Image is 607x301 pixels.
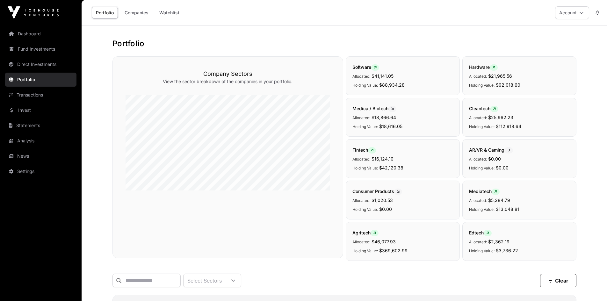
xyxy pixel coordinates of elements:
[488,239,509,244] span: $2,362.19
[352,106,396,111] span: Medical/ Biotech
[352,240,370,244] span: Allocated:
[8,6,59,19] img: Icehouse Ventures Logo
[496,82,520,88] span: $92,018.60
[469,248,495,253] span: Holding Value:
[469,64,498,70] span: Hardware
[469,207,495,212] span: Holding Value:
[488,197,510,203] span: $5,284.79
[496,248,518,253] span: $3,736.22
[5,57,76,71] a: Direct Investments
[352,230,379,235] span: Agritech
[352,189,402,194] span: Consumer Products
[5,42,76,56] a: Fund Investments
[352,147,376,153] span: Fintech
[469,198,487,203] span: Allocated:
[540,274,576,287] button: Clear
[469,166,495,170] span: Holding Value:
[352,83,378,88] span: Holding Value:
[92,7,118,19] a: Portfolio
[469,106,498,111] span: Cleantech
[379,82,405,88] span: $88,934.28
[5,118,76,133] a: Statements
[372,115,396,120] span: $18,866.64
[352,157,370,161] span: Allocated:
[372,197,393,203] span: $1,020.53
[488,115,513,120] span: $25,962.23
[379,165,403,170] span: $42,120.38
[5,134,76,148] a: Analysis
[352,248,378,253] span: Holding Value:
[469,74,487,79] span: Allocated:
[5,88,76,102] a: Transactions
[379,248,408,253] span: $369,602.99
[469,240,487,244] span: Allocated:
[5,73,76,87] a: Portfolio
[352,74,370,79] span: Allocated:
[352,124,378,129] span: Holding Value:
[120,7,153,19] a: Companies
[488,156,501,161] span: $0.00
[352,166,378,170] span: Holding Value:
[5,149,76,163] a: News
[372,73,394,79] span: $41,141.05
[184,274,226,287] div: Select Sectors
[469,115,487,120] span: Allocated:
[469,189,500,194] span: Mediatech
[372,239,396,244] span: $46,077.93
[469,124,495,129] span: Holding Value:
[379,124,402,129] span: $18,616.05
[372,156,394,161] span: $16,124.10
[352,207,378,212] span: Holding Value:
[555,6,589,19] button: Account
[5,164,76,178] a: Settings
[352,198,370,203] span: Allocated:
[126,69,330,78] h3: Company Sectors
[352,64,379,70] span: Software
[469,230,492,235] span: Edtech
[496,206,519,212] span: $13,048.81
[379,206,392,212] span: $0.00
[112,39,576,49] h1: Portfolio
[5,103,76,117] a: Invest
[352,115,370,120] span: Allocated:
[469,157,487,161] span: Allocated:
[126,78,330,85] p: View the sector breakdown of the companies in your portfolio.
[496,165,509,170] span: $0.00
[496,124,521,129] span: $112,918.64
[155,7,184,19] a: Watchlist
[5,27,76,41] a: Dashboard
[469,147,513,153] span: AR/VR & Gaming
[488,73,512,79] span: $21,965.56
[469,83,495,88] span: Holding Value:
